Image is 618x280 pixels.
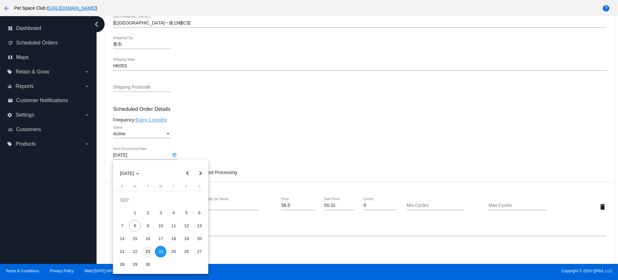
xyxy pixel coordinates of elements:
[128,232,141,245] td: September 15, 2025
[155,220,166,232] div: 10
[194,167,207,180] button: Next month
[155,246,166,257] div: 24
[142,220,154,232] div: 9
[141,219,154,232] td: September 9, 2025
[154,232,167,245] td: September 17, 2025
[168,207,179,219] div: 4
[181,220,192,232] div: 12
[116,219,128,232] td: September 7, 2025
[129,207,141,219] div: 1
[116,246,128,257] div: 21
[141,232,154,245] td: September 16, 2025
[116,194,206,207] td: SEP
[193,232,206,245] td: September 20, 2025
[180,232,193,245] td: September 19, 2025
[128,258,141,271] td: September 29, 2025
[155,207,166,219] div: 3
[168,220,179,232] div: 11
[167,184,180,191] th: Thursday
[167,232,180,245] td: September 18, 2025
[193,219,206,232] td: September 13, 2025
[181,233,192,245] div: 19
[141,245,154,258] td: September 23, 2025
[129,220,141,232] div: 8
[193,245,206,258] td: September 27, 2025
[181,207,192,219] div: 5
[142,259,154,270] div: 30
[180,245,193,258] td: September 26, 2025
[128,207,141,219] td: September 1, 2025
[116,184,128,191] th: Sunday
[154,184,167,191] th: Wednesday
[168,233,179,245] div: 18
[193,207,206,219] td: September 6, 2025
[115,167,144,180] button: Choose month and year
[142,233,154,245] div: 16
[129,233,141,245] div: 15
[193,233,205,245] div: 20
[167,219,180,232] td: September 11, 2025
[128,219,141,232] td: September 8, 2025
[180,184,193,191] th: Friday
[181,246,192,257] div: 26
[193,184,206,191] th: Saturday
[116,245,128,258] td: September 21, 2025
[154,245,167,258] td: September 24, 2025
[167,245,180,258] td: September 25, 2025
[129,259,141,270] div: 29
[154,219,167,232] td: September 10, 2025
[142,246,154,257] div: 23
[141,184,154,191] th: Tuesday
[155,233,166,245] div: 17
[116,233,128,245] div: 14
[128,184,141,191] th: Monday
[116,220,128,232] div: 7
[154,207,167,219] td: September 3, 2025
[141,207,154,219] td: September 2, 2025
[168,246,179,257] div: 25
[181,167,194,180] button: Previous month
[141,258,154,271] td: September 30, 2025
[193,220,205,232] div: 13
[193,207,205,219] div: 6
[193,246,205,257] div: 27
[116,259,128,270] div: 28
[128,245,141,258] td: September 22, 2025
[116,258,128,271] td: September 28, 2025
[120,171,139,176] span: [DATE]
[180,207,193,219] td: September 5, 2025
[167,207,180,219] td: September 4, 2025
[180,219,193,232] td: September 12, 2025
[142,207,154,219] div: 2
[129,246,141,257] div: 22
[116,232,128,245] td: September 14, 2025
